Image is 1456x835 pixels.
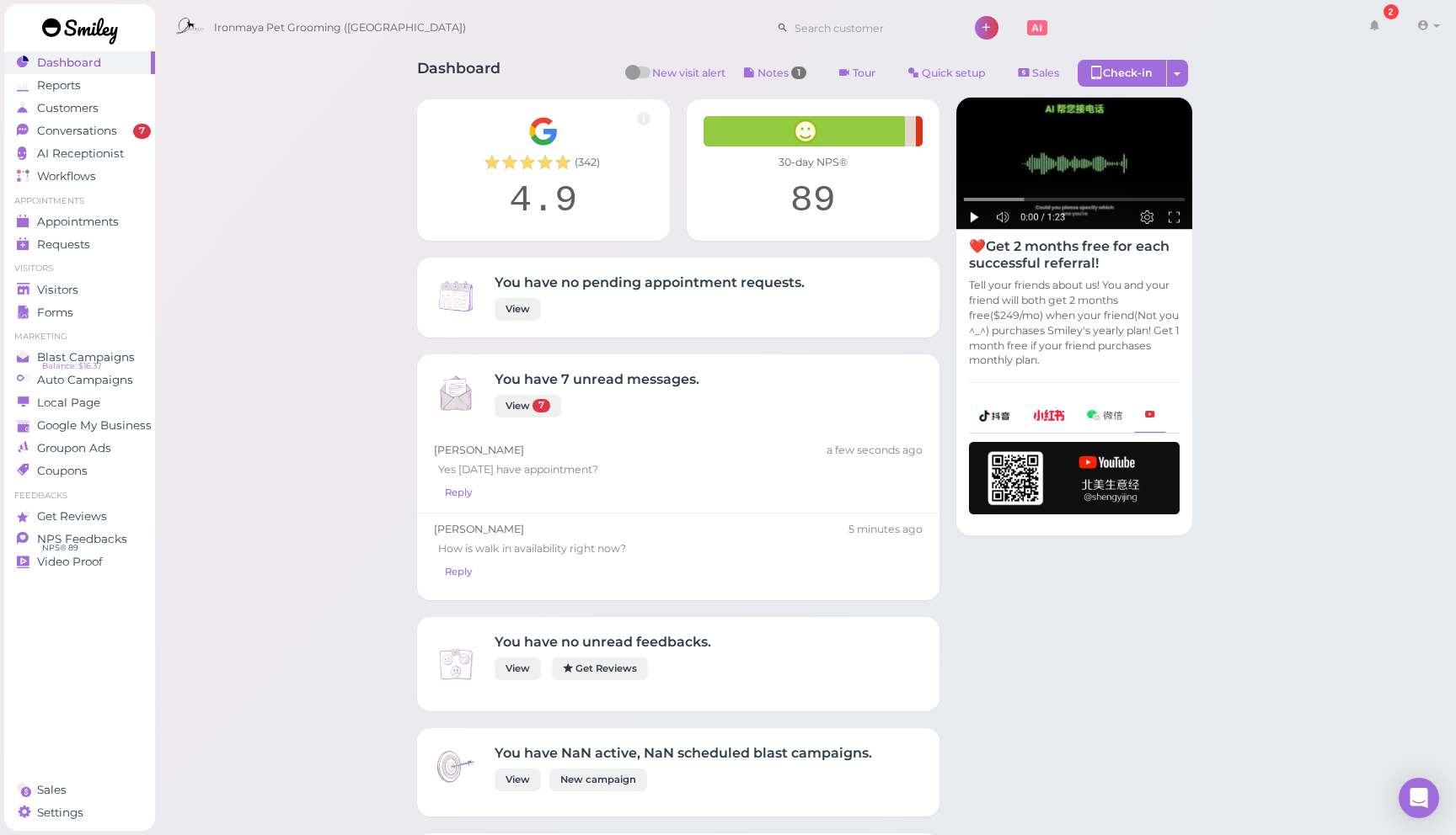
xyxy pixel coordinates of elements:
[969,442,1180,514] img: youtube-h-92280983ece59b2848f85fc261e8ffad.png
[4,369,155,391] a: Auto Campaigns
[730,60,821,87] button: Notes 1
[4,51,155,74] a: Dashboard
[495,745,872,761] h4: You have NaN active, NaN scheduled blast campaigns.
[4,528,155,550] a: NPS Feedbacks NPS® 89
[652,66,725,91] span: New visit alert
[37,396,100,410] span: Local Page
[848,522,923,537] div: 09/03 09:37am
[37,555,103,569] span: Video Proof
[37,441,111,455] span: Groupon Ads
[704,155,923,170] div: 30-day NPS®
[704,178,923,224] div: 89
[495,371,699,387] h4: You have 7 unread messages.
[4,301,155,324] a: Forms
[956,98,1192,230] img: AI receptionist
[37,215,119,229] span: Appointments
[969,278,1180,368] p: Tell your friends about us! You and your friend will both get 2 months free($249/mo) when your fr...
[4,74,155,97] a: Reports
[495,395,561,417] a: View 7
[214,4,466,51] span: Ironmaya Pet Grooming ([GEOGRAPHIC_DATA])
[4,210,155,233] a: Appointments
[42,541,78,555] span: NPS® 89
[4,346,155,369] a: Blast Campaigns Balance: $16.37
[825,60,890,87] a: Tour
[4,165,155,188] a: Workflows
[37,78,81,93] span: Reports
[533,399,550,412] span: 7
[4,505,155,528] a: Get Reviews
[4,414,155,437] a: Google My Business
[4,195,155,207] li: Appointments
[4,490,155,502] li: Feedbacks
[434,178,653,224] div: 4.9
[434,481,483,504] a: Reply
[528,116,559,146] img: Google__G__Logo-edd0e34f60d7ca4a2f4ece79cff21ae3.svg
[37,418,152,433] span: Google My Business
[37,124,117,138] span: Conversations
[434,274,478,318] img: Inbox
[42,359,102,373] span: Balance: $16.37
[495,769,541,791] a: View
[979,410,1011,422] img: douyin-2727e60b7b0d5d1bbe969c21619e8014.png
[37,306,73,320] span: Forms
[434,458,923,481] div: Yes [DATE] have appointment?
[1032,66,1059,79] span: Sales
[1004,60,1073,87] a: Sales
[1384,4,1399,19] div: 2
[434,561,483,583] a: Reply
[37,464,88,478] span: Coupons
[4,437,155,460] a: Groupon Ads
[4,279,155,301] a: Visitors
[827,443,923,458] div: 09/03 09:41am
[1087,410,1122,421] img: wechat-a99521bb4f7854bbf8f190d1356e2cdb.png
[549,769,647,791] a: New campaign
[4,391,155,414] a: Local Page
[4,331,155,343] li: Marketing
[495,657,541,680] a: View
[133,124,151,139] span: 7
[37,56,101,70] span: Dashboard
[434,443,923,458] div: [PERSON_NAME]
[4,233,155,256] a: Requests
[37,532,127,546] span: NPS Feedbacks
[37,806,83,820] span: Settings
[4,120,155,142] a: Conversations 7
[37,283,78,297] span: Visitors
[37,237,90,252] span: Requests
[495,274,805,290] h4: You have no pending appointment requests.
[4,142,155,165] a: AI Receptionist
[495,634,711,650] h4: You have no unread feedbacks.
[37,101,99,115] span: Customers
[37,373,133,387] span: Auto Campaigns
[894,60,1000,87] a: Quick setup
[4,779,155,801] a: Sales
[37,783,67,797] span: Sales
[4,460,155,482] a: Coupons
[4,801,155,824] a: Settings
[434,642,478,686] img: Inbox
[37,509,107,524] span: Get Reviews
[791,66,806,79] span: 1
[37,169,96,183] span: Workflows
[969,238,1180,270] h4: ❤️Get 2 months free for each successful referral!
[37,350,135,364] span: Blast Campaigns
[4,263,155,274] li: Visitors
[434,745,478,789] img: Inbox
[434,371,478,415] img: Inbox
[434,522,923,537] div: [PERSON_NAME]
[789,14,952,41] input: Search customer
[552,657,648,680] a: Get Reviews
[37,146,124,161] span: AI Receptionist
[417,60,500,91] h1: Dashboard
[1399,778,1439,818] div: Open Intercom Messenger
[1033,410,1065,421] img: xhs-786d23addd57f6a2be217d5a65f4ab6b.png
[495,298,541,321] a: View
[4,550,155,573] a: Video Proof
[434,537,923,561] div: How is walk in availability right now?
[4,97,155,120] a: Customers
[1078,60,1167,87] div: Check-in
[575,155,600,170] span: ( 342 )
